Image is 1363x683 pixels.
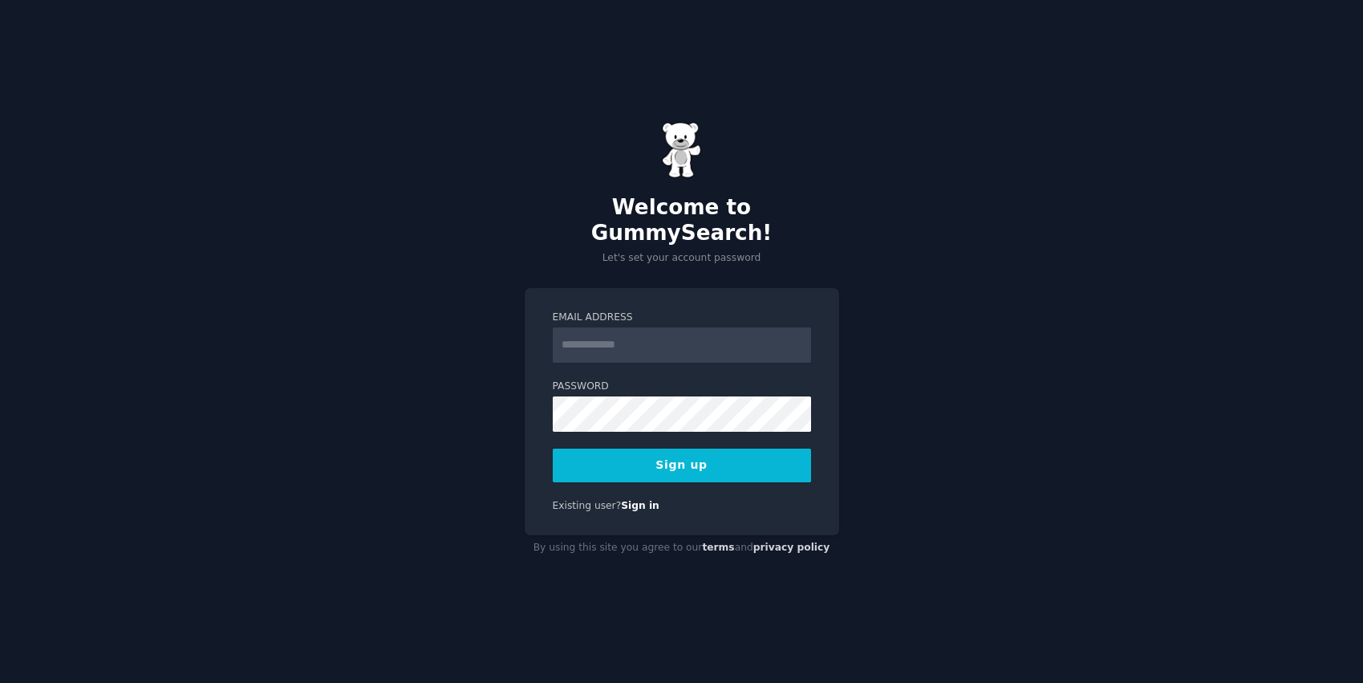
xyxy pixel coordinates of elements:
[621,500,659,511] a: Sign in
[753,542,830,553] a: privacy policy
[553,449,811,482] button: Sign up
[525,195,839,246] h2: Welcome to GummySearch!
[525,535,839,561] div: By using this site you agree to our and
[553,311,811,325] label: Email Address
[662,122,702,178] img: Gummy Bear
[553,380,811,394] label: Password
[553,500,622,511] span: Existing user?
[525,251,839,266] p: Let's set your account password
[702,542,734,553] a: terms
